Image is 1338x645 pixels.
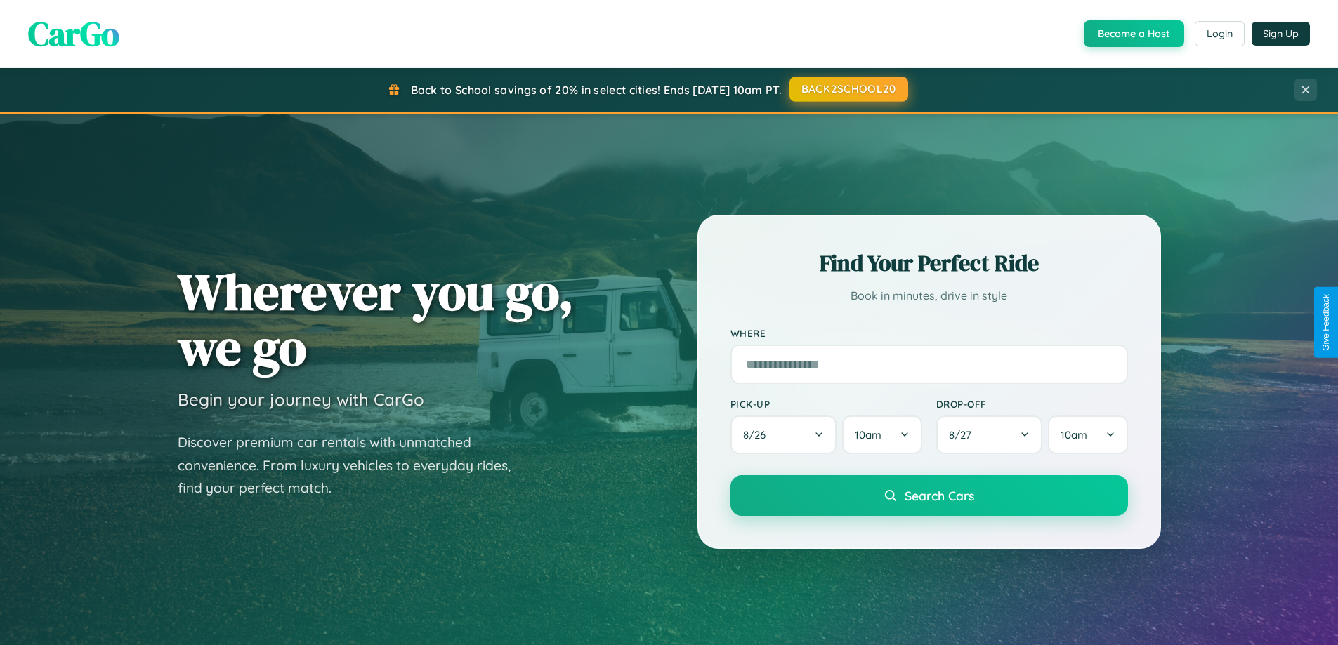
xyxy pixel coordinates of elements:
div: Give Feedback [1321,294,1331,351]
button: 10am [1048,415,1127,454]
label: Pick-up [730,398,922,410]
button: 10am [842,415,921,454]
button: Sign Up [1252,22,1310,46]
button: Search Cars [730,475,1128,516]
h1: Wherever you go, we go [178,264,574,375]
span: Back to School savings of 20% in select cities! Ends [DATE] 10am PT. [411,83,782,97]
label: Drop-off [936,398,1128,410]
h2: Find Your Perfect Ride [730,248,1128,279]
button: 8/26 [730,415,837,454]
button: Become a Host [1084,20,1184,47]
label: Where [730,327,1128,339]
span: 10am [1061,428,1087,441]
button: BACK2SCHOOL20 [789,77,908,102]
span: 10am [855,428,881,441]
p: Book in minutes, drive in style [730,286,1128,306]
span: 8 / 26 [743,428,773,441]
button: Login [1195,21,1245,46]
p: Discover premium car rentals with unmatched convenience. From luxury vehicles to everyday rides, ... [178,431,529,500]
span: CarGo [28,11,119,57]
span: Search Cars [905,488,974,503]
span: 8 / 27 [949,428,978,441]
button: 8/27 [936,415,1043,454]
h3: Begin your journey with CarGo [178,389,424,410]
